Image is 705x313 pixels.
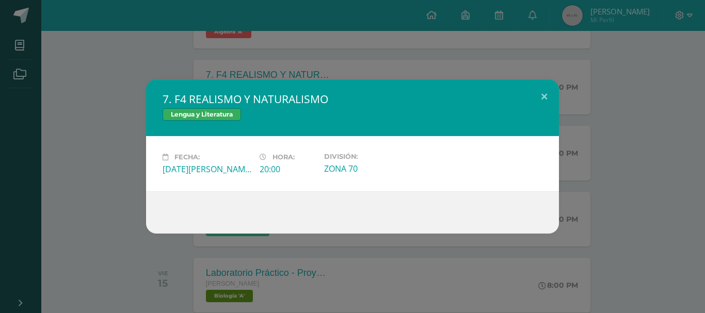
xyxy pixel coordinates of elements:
[163,108,241,121] span: Lengua y Literatura
[163,163,251,175] div: [DATE][PERSON_NAME]
[174,153,200,161] span: Fecha:
[324,153,413,160] label: División:
[163,92,542,106] h2: 7. F4 REALISMO Y NATURALISMO
[260,163,316,175] div: 20:00
[324,163,413,174] div: ZONA 70
[273,153,295,161] span: Hora:
[530,79,559,114] button: Close (Esc)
